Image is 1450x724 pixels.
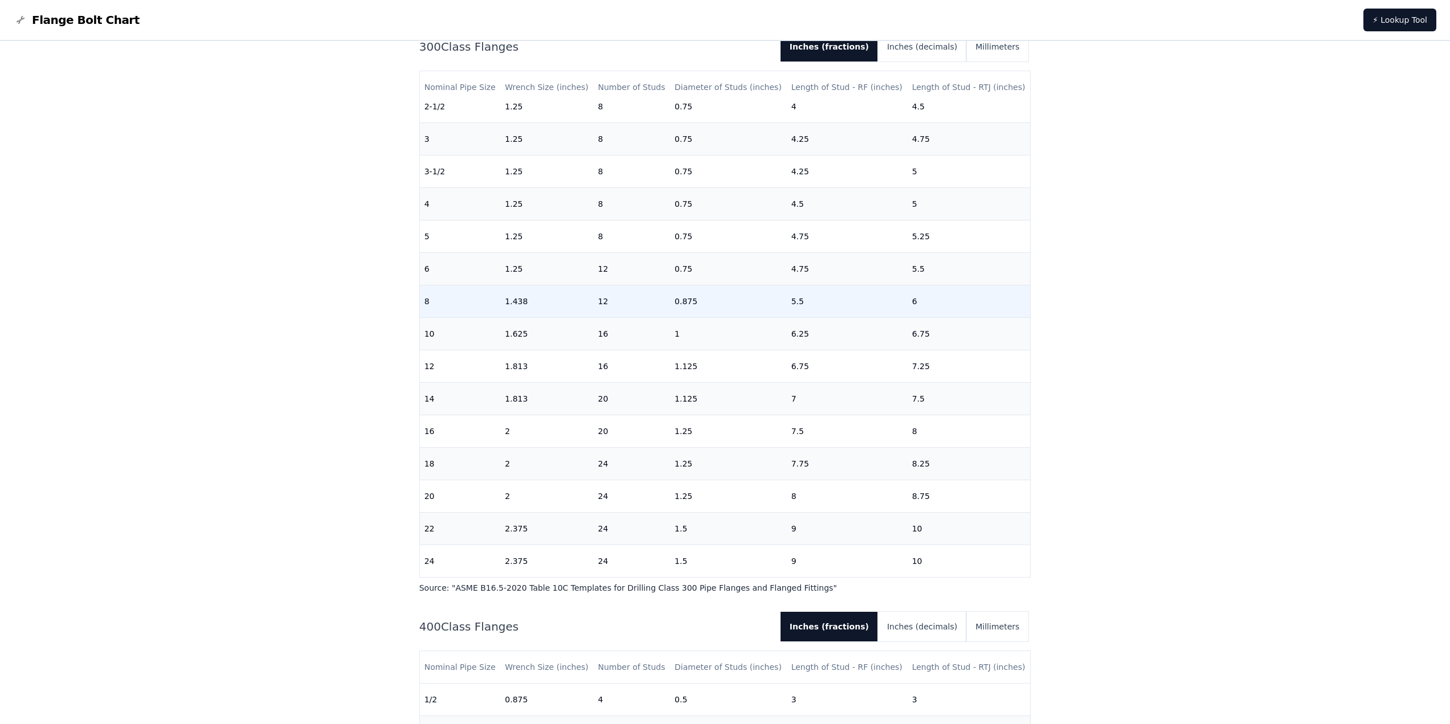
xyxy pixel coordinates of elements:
[420,71,501,104] th: Nominal Pipe Size
[670,122,787,155] td: 0.75
[500,651,593,684] th: Wrench Size (inches)
[670,285,787,317] td: 0.875
[500,512,593,545] td: 2.375
[787,480,908,512] td: 8
[420,350,501,382] td: 12
[670,545,787,577] td: 1.5
[787,350,908,382] td: 6.75
[908,415,1031,447] td: 8
[593,285,670,317] td: 12
[500,285,593,317] td: 1.438
[781,32,878,62] button: Inches (fractions)
[787,512,908,545] td: 9
[670,252,787,285] td: 0.75
[787,545,908,577] td: 9
[593,187,670,220] td: 8
[670,187,787,220] td: 0.75
[787,285,908,317] td: 5.5
[908,447,1031,480] td: 8.25
[593,651,670,684] th: Number of Studs
[966,612,1028,641] button: Millimeters
[14,12,140,28] a: Flange Bolt Chart LogoFlange Bolt Chart
[32,12,140,28] span: Flange Bolt Chart
[908,187,1031,220] td: 5
[420,90,501,122] td: 2-1/2
[419,582,1031,594] p: Source: " ASME B16.5-2020 Table 10C Templates for Drilling Class 300 Pipe Flanges and Flanged Fit...
[500,155,593,187] td: 1.25
[500,545,593,577] td: 2.375
[787,382,908,415] td: 7
[908,317,1031,350] td: 6.75
[908,220,1031,252] td: 5.25
[670,155,787,187] td: 0.75
[500,317,593,350] td: 1.625
[420,545,501,577] td: 24
[670,447,787,480] td: 1.25
[419,619,771,635] h2: 400 Class Flanges
[787,252,908,285] td: 4.75
[787,317,908,350] td: 6.25
[420,684,501,716] td: 1/2
[908,252,1031,285] td: 5.5
[500,252,593,285] td: 1.25
[908,545,1031,577] td: 10
[420,155,501,187] td: 3-1/2
[500,382,593,415] td: 1.813
[593,512,670,545] td: 24
[500,350,593,382] td: 1.813
[908,684,1031,716] td: 3
[500,71,593,104] th: Wrench Size (inches)
[787,651,908,684] th: Length of Stud - RF (inches)
[787,447,908,480] td: 7.75
[500,187,593,220] td: 1.25
[420,252,501,285] td: 6
[14,13,27,27] img: Flange Bolt Chart Logo
[420,512,501,545] td: 22
[787,155,908,187] td: 4.25
[908,480,1031,512] td: 8.75
[593,122,670,155] td: 8
[908,90,1031,122] td: 4.5
[420,317,501,350] td: 10
[593,155,670,187] td: 8
[593,350,670,382] td: 16
[420,285,501,317] td: 8
[908,350,1031,382] td: 7.25
[787,415,908,447] td: 7.5
[593,480,670,512] td: 24
[787,122,908,155] td: 4.25
[787,71,908,104] th: Length of Stud - RF (inches)
[420,415,501,447] td: 16
[878,32,966,62] button: Inches (decimals)
[670,480,787,512] td: 1.25
[670,651,787,684] th: Diameter of Studs (inches)
[593,415,670,447] td: 20
[878,612,966,641] button: Inches (decimals)
[420,382,501,415] td: 14
[593,382,670,415] td: 20
[419,39,771,55] h2: 300 Class Flanges
[593,220,670,252] td: 8
[908,122,1031,155] td: 4.75
[500,220,593,252] td: 1.25
[593,71,670,104] th: Number of Studs
[420,651,501,684] th: Nominal Pipe Size
[500,447,593,480] td: 2
[908,651,1031,684] th: Length of Stud - RTJ (inches)
[787,684,908,716] td: 3
[908,155,1031,187] td: 5
[593,684,670,716] td: 4
[500,480,593,512] td: 2
[420,480,501,512] td: 20
[420,447,501,480] td: 18
[593,447,670,480] td: 24
[593,90,670,122] td: 8
[670,90,787,122] td: 0.75
[500,684,593,716] td: 0.875
[420,187,501,220] td: 4
[593,317,670,350] td: 16
[670,317,787,350] td: 1
[908,285,1031,317] td: 6
[908,512,1031,545] td: 10
[420,220,501,252] td: 5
